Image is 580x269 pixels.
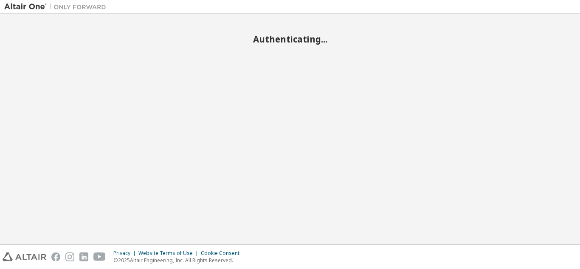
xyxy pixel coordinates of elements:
img: Altair One [4,3,110,11]
img: altair_logo.svg [3,252,46,261]
div: Privacy [113,250,138,257]
p: © 2025 Altair Engineering, Inc. All Rights Reserved. [113,257,245,264]
div: Website Terms of Use [138,250,201,257]
div: Cookie Consent [201,250,245,257]
img: instagram.svg [65,252,74,261]
h2: Authenticating... [4,34,576,45]
img: linkedin.svg [79,252,88,261]
img: youtube.svg [93,252,106,261]
img: facebook.svg [51,252,60,261]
